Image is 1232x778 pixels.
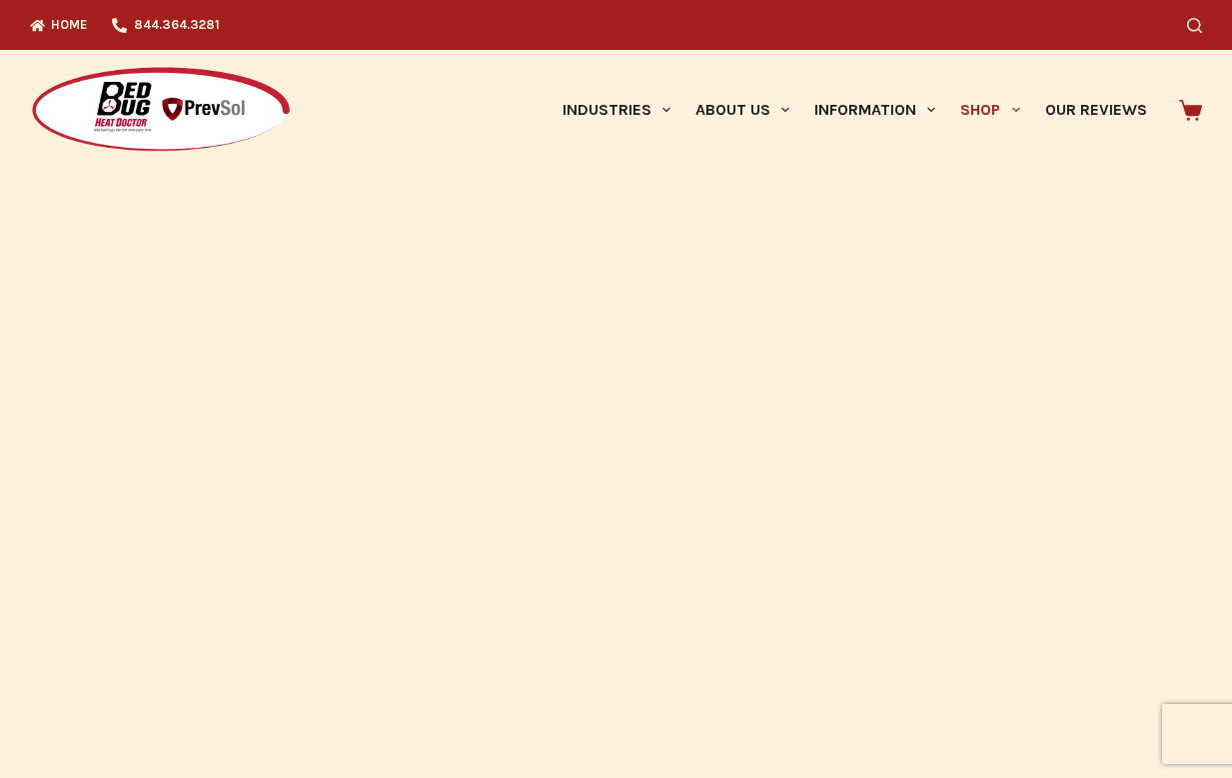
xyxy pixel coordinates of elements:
[1187,18,1202,33] button: Search
[550,50,682,170] a: Industries
[682,50,801,170] a: About Us
[802,50,948,170] a: Information
[30,66,292,155] img: Prevsol/Bed Bug Heat Doctor
[1032,50,1159,170] a: Our Reviews
[550,50,1159,170] nav: Primary
[948,50,1032,170] a: Shop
